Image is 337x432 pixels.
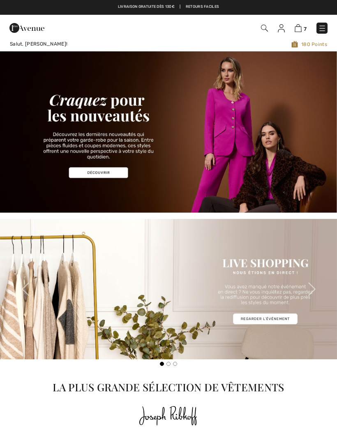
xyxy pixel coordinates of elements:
a: Retours faciles [186,4,219,10]
button: Slide 2 [166,362,171,366]
a: Salut, [PERSON_NAME]!180 Points [3,40,334,48]
p: La plus grande sélection de vêtements [5,379,332,395]
img: Menu [318,24,326,32]
img: Avenue Rewards [291,40,298,48]
img: 1ère Avenue [9,20,44,36]
img: Recherche [261,25,268,32]
span: 180 Points [146,40,327,48]
button: Slide 1 [160,362,164,366]
img: Panier d'achat [295,24,302,32]
a: 1ère Avenue [9,23,44,31]
a: Livraison gratuite dès 130€ [118,4,175,10]
a: 7 [295,23,307,33]
span: 7 [304,26,307,32]
span: Salut, [PERSON_NAME]! [10,41,67,47]
img: Mes infos [278,24,285,32]
img: Joseph Ribkoff [138,404,199,429]
button: Slide 3 [173,362,177,366]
